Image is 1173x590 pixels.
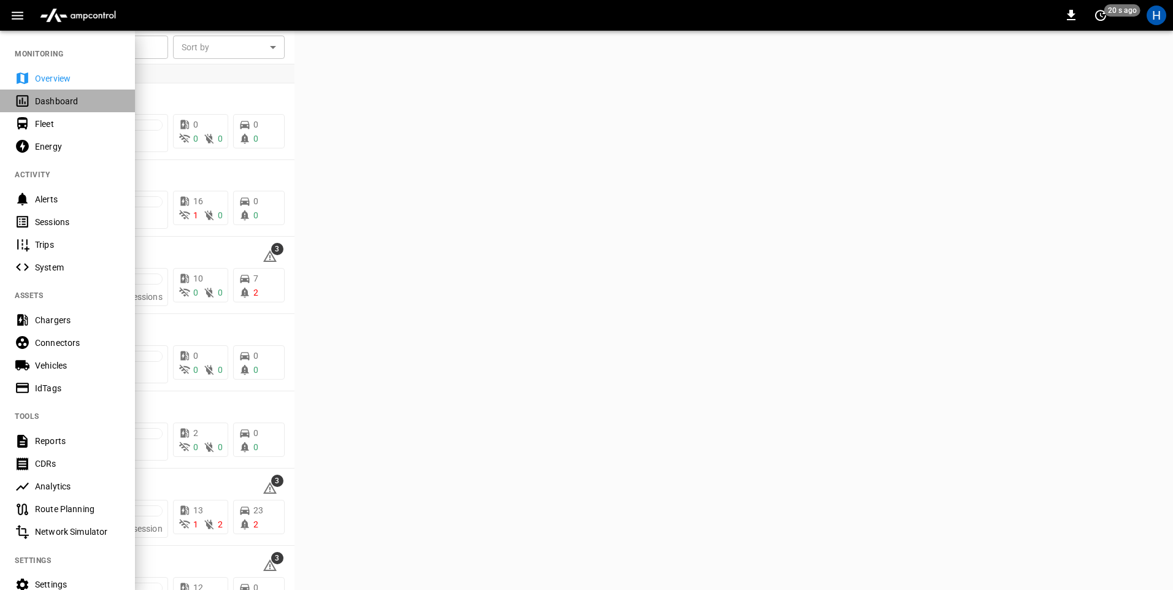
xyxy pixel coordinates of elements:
[35,359,120,372] div: Vehicles
[35,118,120,130] div: Fleet
[35,458,120,470] div: CDRs
[35,193,120,205] div: Alerts
[35,382,120,394] div: IdTags
[35,526,120,538] div: Network Simulator
[1104,4,1140,17] span: 20 s ago
[35,261,120,274] div: System
[1091,6,1110,25] button: set refresh interval
[35,435,120,447] div: Reports
[35,239,120,251] div: Trips
[35,4,121,27] img: ampcontrol.io logo
[35,503,120,515] div: Route Planning
[35,216,120,228] div: Sessions
[35,72,120,85] div: Overview
[1147,6,1166,25] div: profile-icon
[35,337,120,349] div: Connectors
[35,480,120,492] div: Analytics
[35,95,120,107] div: Dashboard
[35,314,120,326] div: Chargers
[35,140,120,153] div: Energy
